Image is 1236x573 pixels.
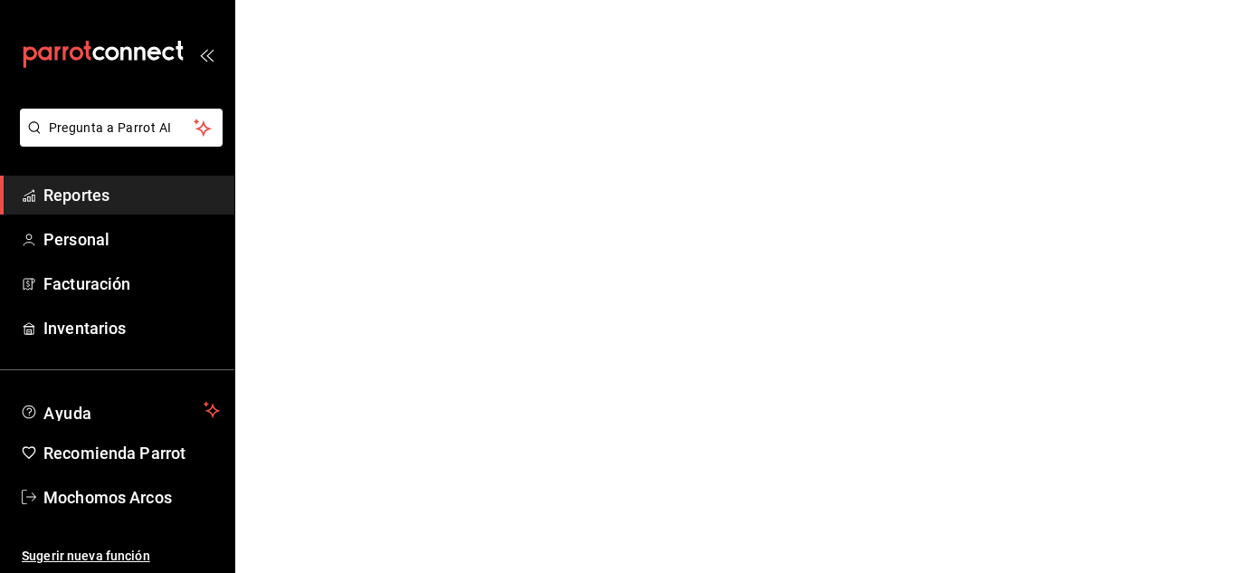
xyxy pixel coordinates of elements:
[22,547,220,566] span: Sugerir nueva función
[43,272,220,296] span: Facturación
[43,485,220,510] span: Mochomos Arcos
[13,131,223,150] a: Pregunta a Parrot AI
[43,183,220,207] span: Reportes
[199,47,214,62] button: open_drawer_menu
[43,441,220,465] span: Recomienda Parrot
[43,399,196,421] span: Ayuda
[20,109,223,147] button: Pregunta a Parrot AI
[49,119,195,138] span: Pregunta a Parrot AI
[43,227,220,252] span: Personal
[43,316,220,340] span: Inventarios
